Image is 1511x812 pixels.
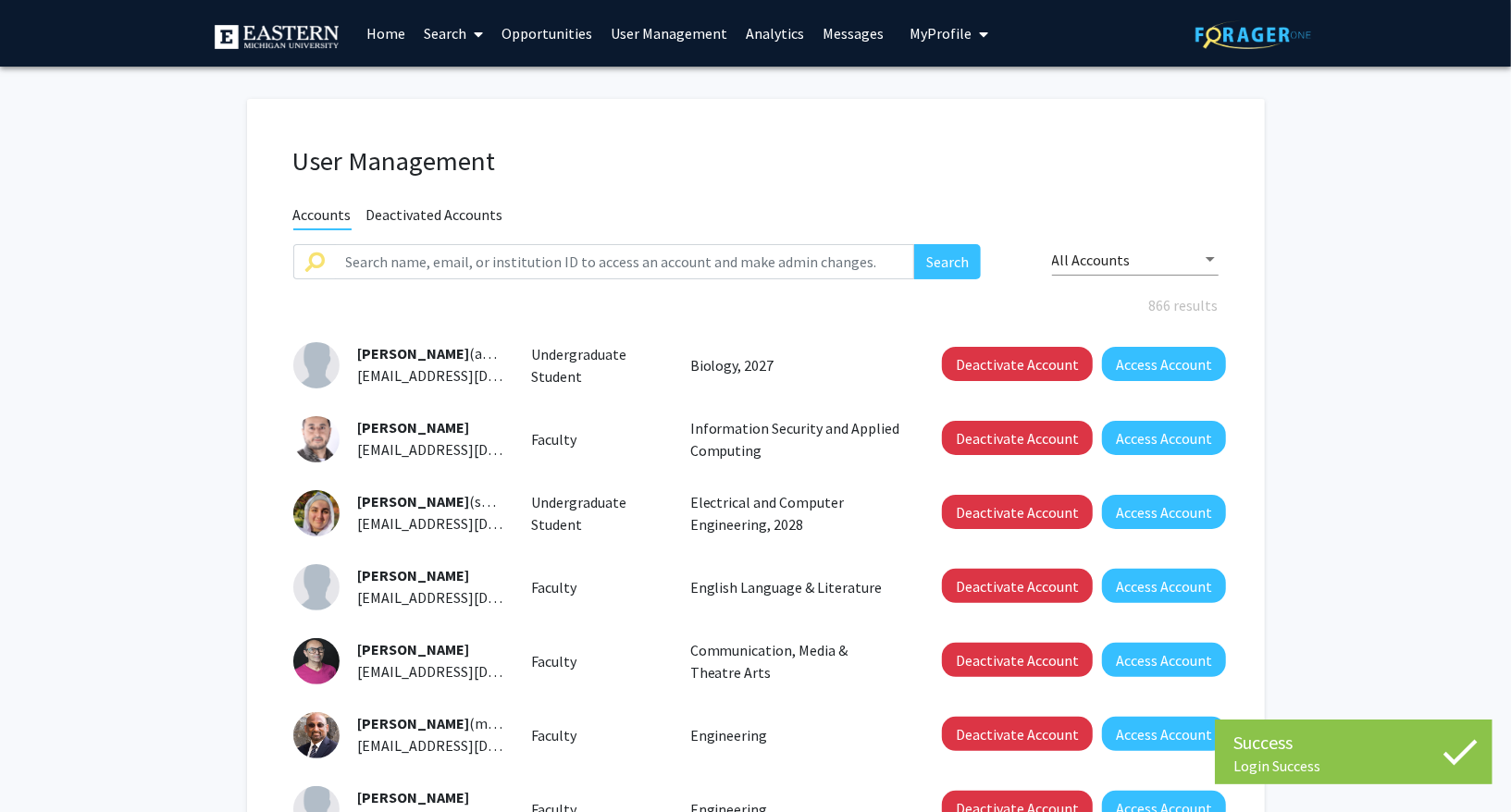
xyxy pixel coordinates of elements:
[1102,347,1226,381] button: Access Account
[366,205,503,228] span: Deactivated Accounts
[1233,757,1474,775] div: Login Success
[1102,717,1226,751] button: Access Account
[1233,729,1474,757] div: Success
[358,492,470,511] span: [PERSON_NAME]
[690,354,901,376] p: Biology, 2027
[1195,20,1311,49] img: ForagerOne Logo
[215,25,340,49] img: Eastern Michigan University Logo
[690,724,901,746] p: Engineering
[1102,495,1226,529] button: Access Account
[358,788,470,806] span: [PERSON_NAME]
[942,717,1093,751] button: Deactivate Account
[358,714,544,732] span: (mahmed6)
[293,564,340,610] img: Profile Picture
[14,729,79,798] iframe: Chat
[942,495,1093,529] button: Deactivate Account
[942,643,1093,677] button: Deactivate Account
[293,638,340,684] img: Profile Picture
[601,1,737,66] a: User Management
[293,342,340,388] img: Profile Picture
[358,440,584,459] span: [EMAIL_ADDRESS][DOMAIN_NAME]
[293,416,340,462] img: Profile Picture
[357,1,415,66] a: Home
[914,244,981,279] button: Search
[1102,643,1226,677] button: Access Account
[942,569,1093,603] button: Deactivate Account
[910,24,972,43] span: My Profile
[293,490,340,536] img: Profile Picture
[293,145,1219,178] h1: User Management
[517,650,676,672] div: Faculty
[690,491,901,535] p: Electrical and Computer Engineering, 2028
[517,428,676,450] div: Faculty
[358,588,584,607] span: [EMAIL_ADDRESS][DOMAIN_NAME]
[1052,251,1131,269] span: All Accounts
[358,514,584,533] span: [EMAIL_ADDRESS][DOMAIN_NAME]
[358,418,470,437] span: [PERSON_NAME]
[335,244,915,279] input: Search name, email, or institution ID to access an account and make admin changes.
[690,417,901,461] p: Information Security and Applied Computing
[517,491,676,535] div: Undergraduate Student
[358,492,534,511] span: (sabuzir1)
[942,421,1093,455] button: Deactivate Account
[942,347,1093,381] button: Deactivate Account
[813,1,893,66] a: Messages
[358,366,584,385] span: [EMAIL_ADDRESS][DOMAIN_NAME]
[415,1,492,66] a: Search
[279,294,1232,316] div: 866 results
[293,205,352,230] span: Accounts
[358,714,470,732] span: [PERSON_NAME]
[690,639,901,683] p: Communication, Media & Theatre Arts
[358,344,470,363] span: [PERSON_NAME]
[358,662,584,681] span: [EMAIL_ADDRESS][DOMAIN_NAME]
[517,576,676,598] div: Faculty
[492,1,601,66] a: Opportunities
[690,576,901,598] p: English Language & Literature
[517,724,676,746] div: Faculty
[358,344,540,363] span: (aabbas14)
[1102,421,1226,455] button: Access Account
[358,736,584,755] span: [EMAIL_ADDRESS][DOMAIN_NAME]
[737,1,813,66] a: Analytics
[517,343,676,388] div: Undergraduate Student
[293,712,340,758] img: Profile Picture
[358,640,470,658] span: [PERSON_NAME]
[358,566,470,584] span: [PERSON_NAME]
[1102,569,1226,603] button: Access Account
